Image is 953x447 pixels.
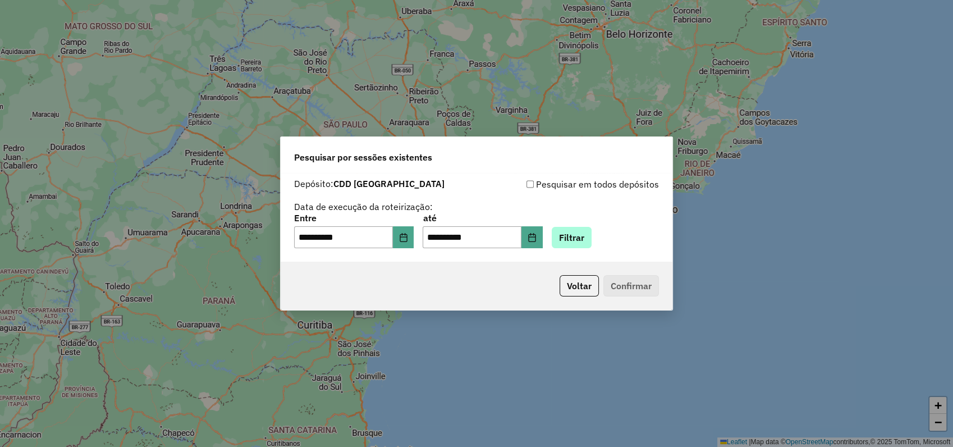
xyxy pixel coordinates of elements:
label: Data de execução da roteirização: [294,200,433,213]
label: até [423,211,542,225]
div: Pesquisar em todos depósitos [476,177,659,191]
label: Entre [294,211,414,225]
span: Pesquisar por sessões existentes [294,150,432,164]
strong: CDD [GEOGRAPHIC_DATA] [333,178,445,189]
button: Choose Date [393,226,414,249]
button: Voltar [560,275,599,297]
button: Choose Date [521,226,543,249]
label: Depósito: [294,177,445,190]
button: Filtrar [552,227,592,248]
